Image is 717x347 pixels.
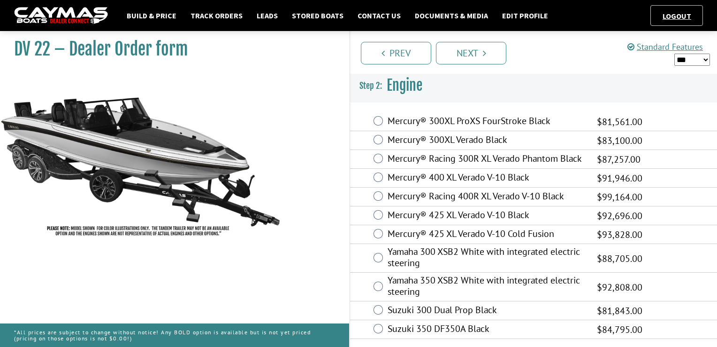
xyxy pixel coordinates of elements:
p: *All prices are subject to change without notice! Any BOLD option is available but is not yet pri... [14,324,335,346]
a: Documents & Media [410,9,493,22]
label: Yamaha 350 XSB2 White with integrated electric steering [388,275,585,300]
a: Logout [658,11,696,21]
label: Mercury® 300XL ProXS FourStroke Black [388,115,585,129]
label: Mercury® Racing 300R XL Verado Phantom Black [388,153,585,166]
label: Mercury® Racing 400R XL Verado V-10 Black [388,190,585,204]
span: $87,257.00 [597,152,641,166]
h1: DV 22 – Dealer Order form [14,39,326,60]
a: Build & Price [122,9,181,22]
span: $84,795.00 [597,323,642,337]
ul: Pagination [358,40,717,64]
label: Yamaha 300 XSB2 White with integrated electric steering [388,246,585,271]
label: Mercury® 400 XL Verado V-10 Black [388,172,585,185]
label: Suzuki 350 DF350A Black [388,323,585,337]
span: $99,164.00 [597,190,642,204]
a: Contact Us [353,9,405,22]
a: Stored Boats [287,9,348,22]
h3: Engine [350,68,717,103]
span: $88,705.00 [597,252,642,266]
label: Mercury® 425 XL Verado V-10 Cold Fusion [388,228,585,242]
label: Mercury® 300XL Verado Black [388,134,585,148]
span: $93,828.00 [597,228,642,242]
span: $91,946.00 [597,171,642,185]
a: Prev [361,42,431,64]
a: Next [436,42,506,64]
a: Edit Profile [497,9,553,22]
a: Track Orders [186,9,247,22]
label: Suzuki 300 Dual Prop Black [388,304,585,318]
span: $81,843.00 [597,304,642,318]
span: $83,100.00 [597,134,642,148]
img: caymas-dealer-connect-2ed40d3bc7270c1d8d7ffb4b79bf05adc795679939227970def78ec6f6c03838.gif [14,7,108,24]
label: Mercury® 425 XL Verado V-10 Black [388,209,585,223]
span: $92,696.00 [597,209,642,223]
a: Leads [252,9,282,22]
span: $92,808.00 [597,280,642,294]
span: $81,561.00 [597,115,642,129]
a: Standard Features [627,41,703,52]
